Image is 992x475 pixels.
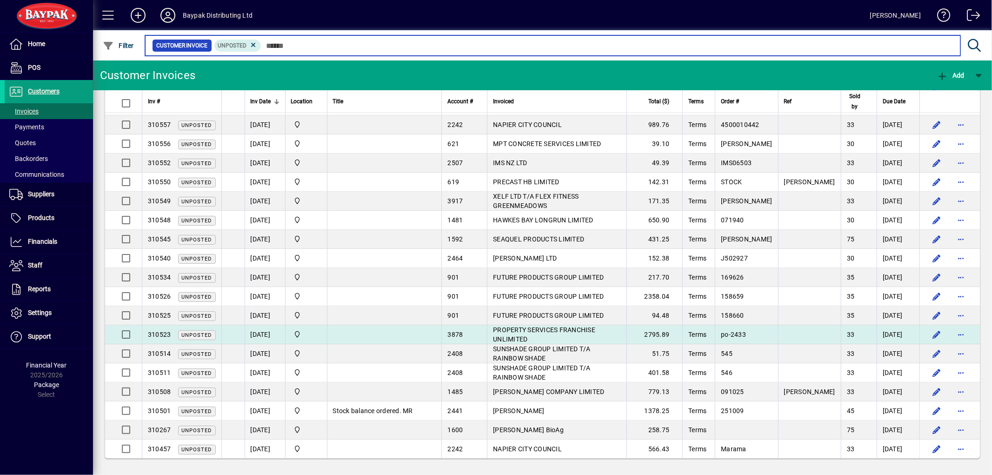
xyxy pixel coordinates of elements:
button: More options [953,117,968,132]
span: 310525 [148,312,171,319]
span: Reports [28,285,51,293]
span: Unposted [182,428,212,434]
span: 310550 [148,178,171,186]
button: More options [953,155,968,170]
button: More options [953,403,968,418]
td: [DATE] [245,268,285,287]
span: POS [28,64,40,71]
a: Settings [5,301,93,325]
td: 989.76 [626,115,682,134]
td: [DATE] [877,306,919,325]
td: [DATE] [245,115,285,134]
a: Backorders [5,151,93,167]
span: Due Date [883,96,905,107]
span: Total ($) [648,96,669,107]
span: 310267 [148,426,171,434]
button: Edit [929,117,944,132]
span: IMS NZ LTD [493,159,527,167]
button: Edit [929,308,944,323]
td: 49.39 [626,154,682,173]
span: Unposted [182,370,212,376]
span: Order # [721,96,739,107]
td: 217.70 [626,268,682,287]
button: Edit [929,422,944,437]
button: More options [953,384,968,399]
span: 75 [847,235,855,243]
span: Baypak - Onekawa [291,329,321,340]
span: Terms [688,312,706,319]
span: Terms [688,178,706,186]
td: [DATE] [245,173,285,192]
button: Edit [929,365,944,380]
a: Invoices [5,103,93,119]
div: Inv Date [251,96,280,107]
td: [DATE] [245,401,285,421]
span: 33 [847,197,855,205]
span: FUTURE PRODUCTS GROUP LIMITED [493,274,604,281]
div: Baypak Distributing Ltd [183,8,253,23]
span: [PERSON_NAME] [784,178,835,186]
span: Package [34,381,59,388]
span: Sold by [847,91,863,112]
button: More options [953,346,968,361]
td: [DATE] [877,421,919,440]
td: [DATE] [877,287,919,306]
div: Invoiced [493,96,621,107]
td: [DATE] [877,440,919,458]
td: 142.31 [626,173,682,192]
a: Financials [5,230,93,254]
span: Title [333,96,344,107]
span: 158659 [721,293,744,300]
span: Account # [447,96,473,107]
span: 2464 [447,254,463,262]
button: More options [953,327,968,342]
a: Products [5,207,93,230]
td: 51.75 [626,344,682,363]
button: More options [953,213,968,227]
span: Terms [688,350,706,357]
span: SUNSHADE GROUP LIMITED T/A RAINBOW SHADE [493,345,591,362]
span: Unposted [182,389,212,395]
div: Inv # [148,96,216,107]
span: Customer Invoice [156,41,208,50]
a: Support [5,325,93,348]
a: Home [5,33,93,56]
span: SEAQUEL PRODUCTS LIMITED [493,235,584,243]
span: Baypak - Onekawa [291,196,321,206]
td: [DATE] [877,173,919,192]
span: PRECAST HB LIMITED [493,178,559,186]
td: [DATE] [245,211,285,230]
button: Edit [929,232,944,247]
td: [DATE] [245,344,285,363]
span: 3878 [447,331,463,338]
span: Products [28,214,54,221]
button: Edit [929,174,944,189]
button: Edit [929,270,944,285]
span: Customers [28,87,60,95]
td: [DATE] [877,230,919,249]
div: Order # [721,96,772,107]
button: More options [953,422,968,437]
span: Stock balance ordered. MR [333,407,413,415]
span: Ref [784,96,792,107]
span: 071940 [721,216,744,224]
td: [DATE] [877,268,919,287]
td: 152.38 [626,249,682,268]
span: Baypak - Onekawa [291,120,321,130]
button: Edit [929,289,944,304]
td: 2358.04 [626,287,682,306]
span: 901 [447,312,459,319]
button: Edit [929,403,944,418]
a: Reports [5,278,93,301]
span: 35 [847,312,855,319]
a: Quotes [5,135,93,151]
span: Terms [688,254,706,262]
button: More options [953,289,968,304]
span: Terms [688,121,706,128]
span: HAWKES BAY LONGRUN LIMITED [493,216,593,224]
span: Baypak - Onekawa [291,310,321,321]
td: [DATE] [245,249,285,268]
div: Total ($) [632,96,678,107]
button: Edit [929,155,944,170]
button: Edit [929,194,944,208]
